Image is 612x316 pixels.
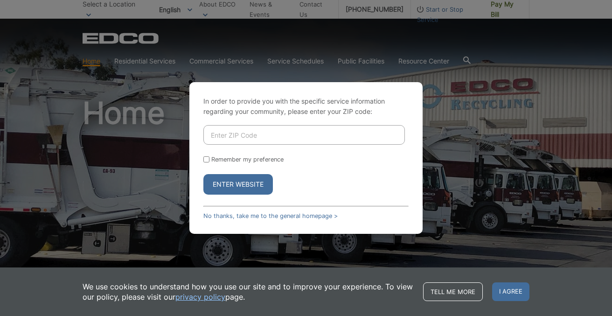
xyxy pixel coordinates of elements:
a: privacy policy [175,292,225,302]
button: Enter Website [203,174,273,195]
label: Remember my preference [211,156,284,163]
p: We use cookies to understand how you use our site and to improve your experience. To view our pol... [83,281,414,302]
p: In order to provide you with the specific service information regarding your community, please en... [203,96,409,117]
a: No thanks, take me to the general homepage > [203,212,338,219]
span: I agree [492,282,529,301]
input: Enter ZIP Code [203,125,405,145]
a: Tell me more [423,282,483,301]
